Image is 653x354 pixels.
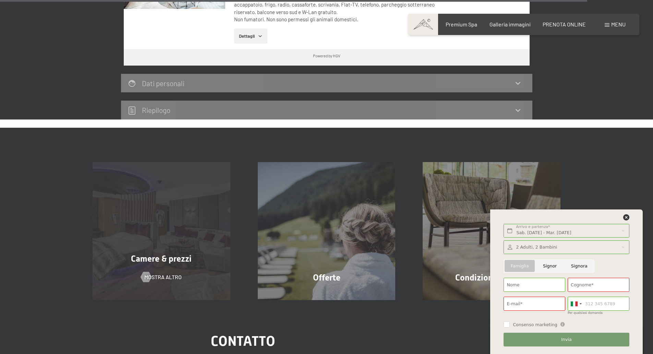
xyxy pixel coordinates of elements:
[513,322,557,328] span: Consenso marketing
[543,21,586,27] a: PRENOTA ONLINE
[409,162,574,300] a: Vacanze in Trentino Alto Adige all'Hotel Schwarzenstein Condizioni generali
[611,21,626,27] span: Menu
[568,297,584,310] div: Italy (Italia): +39
[131,254,192,264] span: Camere & prezzi
[79,162,244,300] a: Vacanze in Trentino Alto Adige all'Hotel Schwarzenstein Camere & prezzi mostra altro
[446,21,477,27] a: Premium Spa
[144,273,182,281] span: mostra altro
[211,333,275,349] span: Contatto
[142,106,170,114] h2: Riepilogo
[489,21,531,27] a: Galleria immagini
[313,53,340,58] div: Powered by HGV
[504,333,629,347] button: Invia
[455,273,528,283] span: Condizioni generali
[568,297,629,311] input: 312 345 6789
[244,162,409,300] a: Vacanze in Trentino Alto Adige all'Hotel Schwarzenstein Offerte
[234,28,267,44] button: Dettagli
[142,79,184,88] h2: Dati personali
[313,273,340,283] span: Offerte
[561,336,571,343] span: Invia
[568,311,603,315] label: Per qualsiasi domanda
